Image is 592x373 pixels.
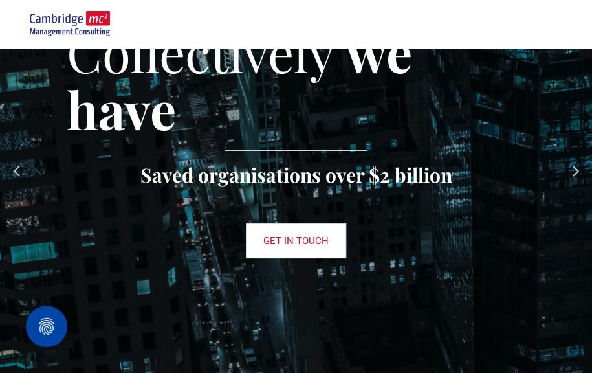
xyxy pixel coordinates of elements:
[67,17,412,143] span: we have
[29,13,110,27] a: Your Business Transformed | Cambridge Management Consulting
[263,235,329,247] p: GET IN TOUCH
[29,11,110,38] img: secondary-image, digital transformation
[246,223,346,258] a: GET IN TOUCH
[67,17,333,86] span: Collectively
[547,7,580,41] button: menu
